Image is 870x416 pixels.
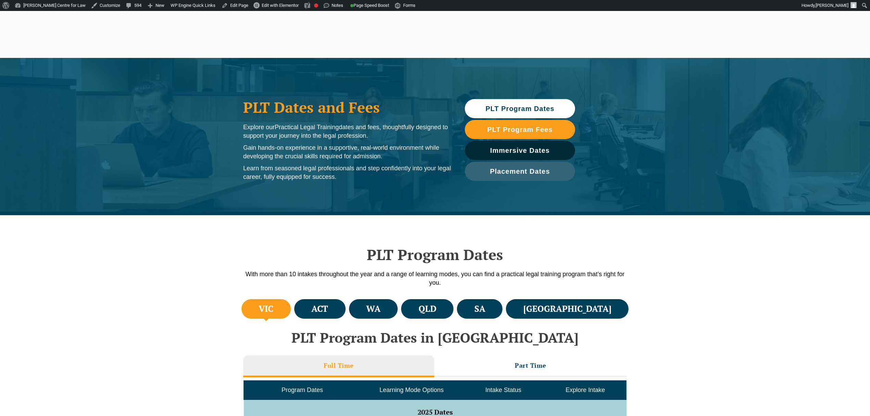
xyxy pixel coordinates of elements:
[490,147,550,154] span: Immersive Dates
[816,3,848,8] span: [PERSON_NAME]
[243,123,451,140] p: Explore our dates and fees, thoughtfully designed to support your journey into the legal profession.
[262,3,299,8] span: Edit with Elementor
[380,387,444,393] span: Learning Mode Options
[465,162,575,181] a: Placement Dates
[485,105,554,112] span: PLT Program Dates
[243,144,451,161] p: Gain hands-on experience in a supportive, real-world environment while developing the crucial ski...
[465,141,575,160] a: Immersive Dates
[314,3,318,8] div: Focus keyphrase not set
[282,387,323,393] span: Program Dates
[490,168,550,175] span: Placement Dates
[259,303,273,315] h4: VIC
[240,330,630,345] h2: PLT Program Dates in [GEOGRAPHIC_DATA]
[465,120,575,139] a: PLT Program Fees
[240,270,630,287] p: With more than 10 intakes throughout the year and a range of learning modes, you can find a pract...
[474,303,485,315] h4: SA
[465,99,575,118] a: PLT Program Dates
[275,124,339,131] span: Practical Legal Training
[419,303,436,315] h4: QLD
[366,303,381,315] h4: WA
[515,362,546,369] h3: Part Time
[324,362,354,369] h3: Full Time
[487,126,552,133] span: PLT Program Fees
[243,164,451,181] p: Learn from seasoned legal professionals and step confidently into your legal career, fully equipp...
[565,387,605,393] span: Explore Intake
[485,387,521,393] span: Intake Status
[523,303,611,315] h4: [GEOGRAPHIC_DATA]
[240,246,630,263] h2: PLT Program Dates
[311,303,328,315] h4: ACT
[243,99,451,116] h1: PLT Dates and Fees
